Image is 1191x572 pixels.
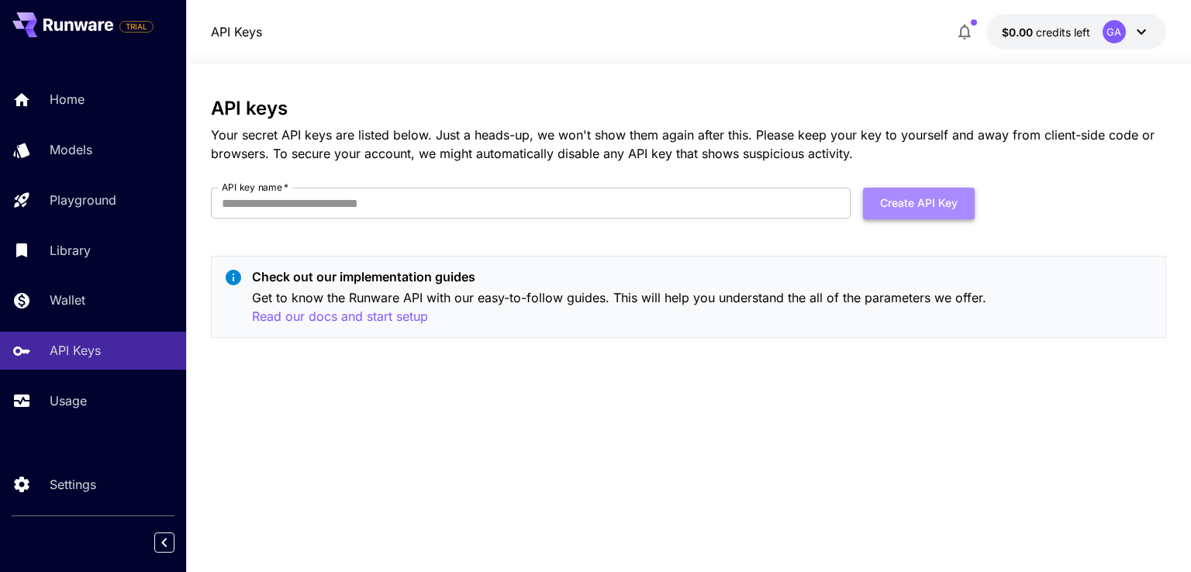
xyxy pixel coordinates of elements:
[119,17,154,36] span: Add your payment card to enable full platform functionality.
[50,191,116,209] p: Playground
[50,391,87,410] p: Usage
[1103,20,1126,43] div: GA
[252,288,1152,326] p: Get to know the Runware API with our easy-to-follow guides. This will help you understand the all...
[166,529,186,556] div: Collapse sidebar
[252,267,1152,286] p: Check out our implementation guides
[50,241,91,260] p: Library
[120,21,153,33] span: TRIAL
[50,475,96,494] p: Settings
[1002,24,1090,40] div: $0.00
[50,341,101,360] p: API Keys
[50,90,85,109] p: Home
[211,98,1165,119] h3: API keys
[50,140,92,159] p: Models
[1002,26,1036,39] span: $0.00
[222,181,288,194] label: API key name
[154,532,174,553] button: Collapse sidebar
[211,22,262,41] a: API Keys
[1036,26,1090,39] span: credits left
[211,126,1165,163] p: Your secret API keys are listed below. Just a heads-up, we won't show them again after this. Plea...
[211,22,262,41] nav: breadcrumb
[252,307,428,326] button: Read our docs and start setup
[986,14,1166,50] button: $0.00GA
[863,188,975,219] button: Create API Key
[50,291,85,309] p: Wallet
